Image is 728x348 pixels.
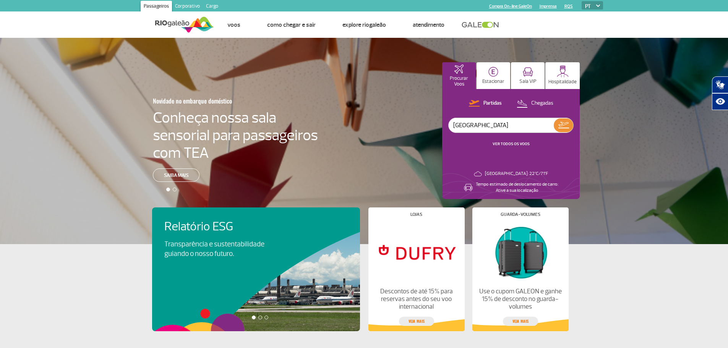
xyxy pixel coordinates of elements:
[153,109,318,162] h4: Conheça nossa sala sensorial para passageiros com TEA
[164,240,273,259] p: Transparência e sustentabilidade guiando o nosso futuro.
[153,93,280,109] h3: Novidade no embarque doméstico
[485,171,548,177] p: [GEOGRAPHIC_DATA]: 22°C/71°F
[493,141,530,146] a: VER TODOS OS VOOS
[413,21,444,29] a: Atendimento
[410,212,422,217] h4: Lojas
[477,62,510,89] button: Estacionar
[712,76,728,93] button: Abrir tradutor de língua de sinais.
[153,168,199,182] a: Saiba mais
[557,65,569,77] img: hospitality.svg
[454,65,464,74] img: airplaneHomeActive.svg
[511,62,545,89] button: Sala VIP
[490,141,532,147] button: VER TODOS OS VOOS
[488,67,498,77] img: carParkingHome.svg
[267,21,316,29] a: Como chegar e sair
[540,4,557,9] a: Imprensa
[545,62,580,89] button: Hospitalidade
[476,181,558,194] p: Tempo estimado de deslocamento de carro: Ative a sua localização
[375,288,458,311] p: Descontos de até 15% para reservas antes do seu voo internacional
[531,100,553,107] p: Chegadas
[482,79,504,84] p: Estacionar
[172,1,203,13] a: Corporativo
[399,317,434,326] a: veja mais
[203,1,221,13] a: Cargo
[342,21,386,29] a: Explore RIOgaleão
[164,220,348,259] a: Relatório ESGTransparência e sustentabilidade guiando o nosso futuro.
[514,99,556,108] button: Chegadas
[548,79,577,85] p: Hospitalidade
[227,21,240,29] a: Voos
[523,67,533,77] img: vipRoom.svg
[164,220,286,234] h4: Relatório ESG
[501,212,540,217] h4: Guarda-volumes
[446,76,472,87] p: Procurar Voos
[712,93,728,110] button: Abrir recursos assistivos.
[489,4,532,9] a: Compra On-line GaleOn
[503,317,538,326] a: veja mais
[478,288,562,311] p: Use o cupom GALEON e ganhe 15% de desconto no guarda-volumes
[375,223,458,282] img: Lojas
[141,1,172,13] a: Passageiros
[442,62,476,89] button: Procurar Voos
[478,223,562,282] img: Guarda-volumes
[483,100,502,107] p: Partidas
[467,99,504,108] button: Partidas
[564,4,573,9] a: RQS
[449,118,554,133] input: Voo, cidade ou cia aérea
[712,76,728,110] div: Plugin de acessibilidade da Hand Talk.
[519,79,537,84] p: Sala VIP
